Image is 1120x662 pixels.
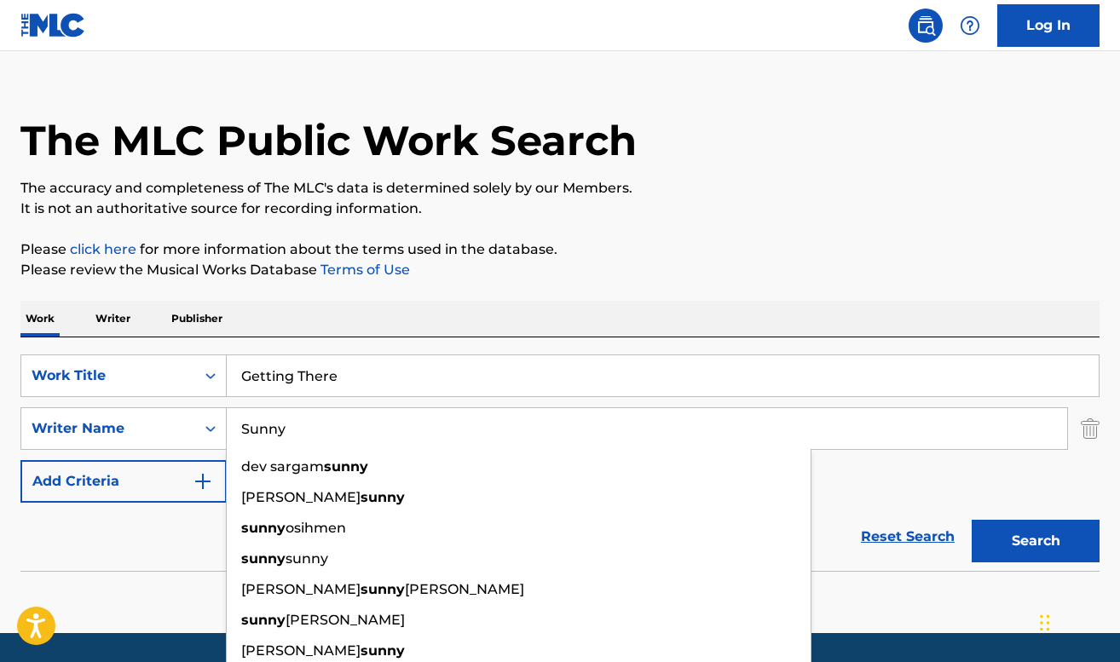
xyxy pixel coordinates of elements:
[241,520,286,536] strong: sunny
[241,612,286,628] strong: sunny
[361,581,405,597] strong: sunny
[20,239,1100,260] p: Please for more information about the terms used in the database.
[361,489,405,505] strong: sunny
[852,518,963,556] a: Reset Search
[405,581,524,597] span: [PERSON_NAME]
[953,9,987,43] div: Help
[20,260,1100,280] p: Please review the Musical Works Database
[70,241,136,257] a: click here
[193,471,213,492] img: 9d2ae6d4665cec9f34b9.svg
[20,354,1100,571] form: Search Form
[286,612,405,628] span: [PERSON_NAME]
[166,301,228,337] p: Publisher
[20,115,637,166] h1: The MLC Public Work Search
[241,642,361,659] span: [PERSON_NAME]
[1081,407,1100,450] img: Delete Criterion
[20,301,60,337] p: Work
[997,4,1100,47] a: Log In
[361,642,405,659] strong: sunny
[324,458,368,475] strong: sunny
[241,550,286,567] strong: sunny
[317,262,410,278] a: Terms of Use
[241,489,361,505] span: [PERSON_NAME]
[960,15,980,36] img: help
[241,581,361,597] span: [PERSON_NAME]
[90,301,136,337] p: Writer
[286,550,328,567] span: sunny
[20,199,1100,219] p: It is not an authoritative source for recording information.
[286,520,346,536] span: osihmen
[20,178,1100,199] p: The accuracy and completeness of The MLC's data is determined solely by our Members.
[32,418,185,439] div: Writer Name
[909,9,943,43] a: Public Search
[241,458,324,475] span: dev sargam
[20,13,86,37] img: MLC Logo
[20,460,227,503] button: Add Criteria
[1040,597,1050,648] div: Drag
[1035,580,1120,662] iframe: Chat Widget
[32,366,185,386] div: Work Title
[915,15,936,36] img: search
[972,520,1100,562] button: Search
